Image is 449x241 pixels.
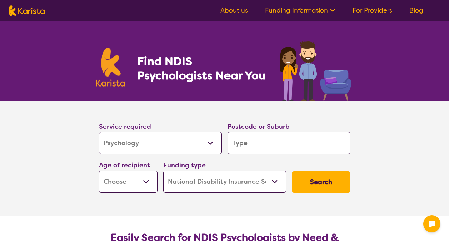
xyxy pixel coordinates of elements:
img: Karista logo [9,5,45,16]
label: Service required [99,122,151,131]
a: Blog [409,6,423,15]
input: Type [228,132,350,154]
a: Funding Information [265,6,335,15]
a: About us [220,6,248,15]
button: Search [292,171,350,193]
label: Funding type [163,161,206,169]
h1: Find NDIS Psychologists Near You [137,54,269,83]
label: Postcode or Suburb [228,122,290,131]
img: Karista logo [96,48,125,87]
a: For Providers [353,6,392,15]
label: Age of recipient [99,161,150,169]
img: psychology [278,39,353,101]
